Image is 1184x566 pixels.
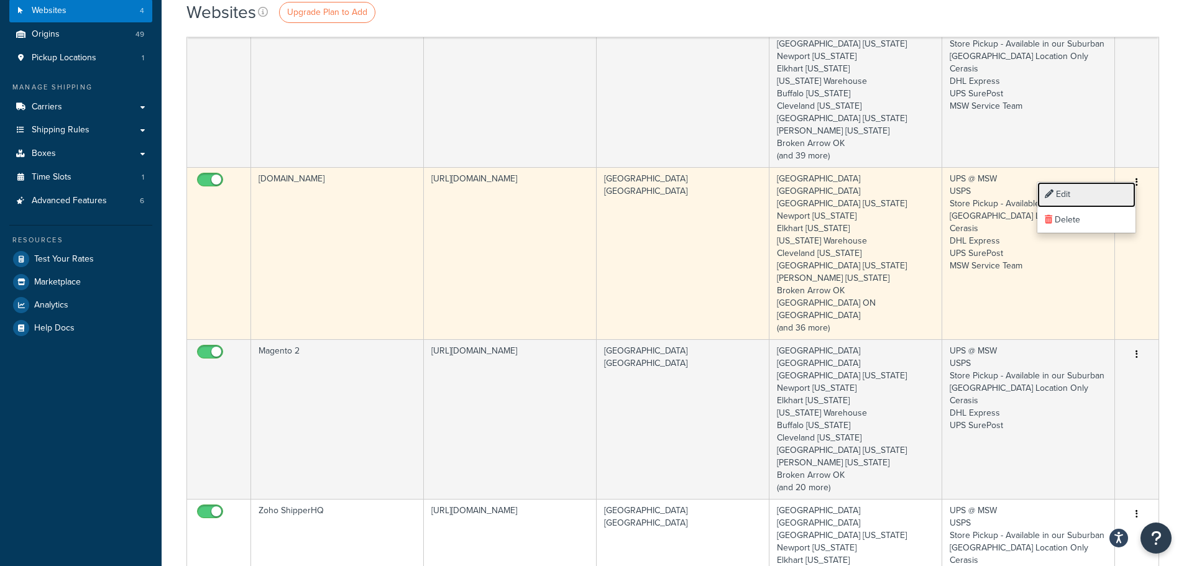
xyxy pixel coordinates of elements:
div: Resources [9,235,152,245]
span: Advanced Features [32,196,107,206]
div: Manage Shipping [9,82,152,93]
span: Analytics [34,300,68,311]
a: Marketplace [9,271,152,293]
span: 49 [135,29,144,40]
span: 4 [140,6,144,16]
td: [GEOGRAPHIC_DATA] [GEOGRAPHIC_DATA] [597,167,769,339]
span: Time Slots [32,172,71,183]
a: Pickup Locations 1 [9,47,152,70]
a: Delete [1037,208,1136,233]
td: [GEOGRAPHIC_DATA] [GEOGRAPHIC_DATA] [GEOGRAPHIC_DATA] [US_STATE] Newport [US_STATE] Elkhart [US_S... [769,7,942,167]
span: Carriers [32,102,62,112]
span: Marketplace [34,277,81,288]
a: Analytics [9,294,152,316]
span: Origins [32,29,60,40]
button: Open Resource Center [1140,523,1172,554]
li: Advanced Features [9,189,152,212]
td: UPS @ MSW USPS Store Pickup - Available in our Suburban [GEOGRAPHIC_DATA] Location Only Cerasis D... [942,167,1115,339]
a: Advanced Features 6 [9,189,152,212]
span: Boxes [32,148,56,159]
span: 1 [142,53,144,63]
a: Upgrade Plan to Add [279,2,375,23]
span: Shipping Rules [32,125,89,135]
td: UPS @ MSW USPS Store Pickup - Available in our Suburban [GEOGRAPHIC_DATA] Location Only Cerasis D... [942,7,1115,167]
td: [URL][DOMAIN_NAME] [424,167,597,339]
span: Help Docs [34,323,75,334]
span: Pickup Locations [32,53,96,63]
td: Magento 2 [251,339,424,499]
td: [DOMAIN_NAME] [251,167,424,339]
a: Carriers [9,96,152,119]
a: Shipping Rules [9,119,152,142]
span: Websites [32,6,67,16]
span: Test Your Rates [34,254,94,265]
li: Time Slots [9,166,152,189]
td: [GEOGRAPHIC_DATA] [GEOGRAPHIC_DATA] [597,339,769,499]
td: [URL][DOMAIN_NAME] [424,339,597,499]
td: [GEOGRAPHIC_DATA] [GEOGRAPHIC_DATA] [GEOGRAPHIC_DATA] [US_STATE] Newport [US_STATE] Elkhart [US_S... [769,167,942,339]
a: Help Docs [9,317,152,339]
td: [GEOGRAPHIC_DATA] [GEOGRAPHIC_DATA] [597,7,769,167]
a: Boxes [9,142,152,165]
span: 1 [142,172,144,183]
td: [DOMAIN_NAME] [251,7,424,167]
td: [GEOGRAPHIC_DATA] [GEOGRAPHIC_DATA] [GEOGRAPHIC_DATA] [US_STATE] Newport [US_STATE] Elkhart [US_S... [769,339,942,499]
span: 6 [140,196,144,206]
li: Pickup Locations [9,47,152,70]
span: Upgrade Plan to Add [287,6,367,19]
a: Edit [1037,182,1136,208]
td: [URL][DOMAIN_NAME] [424,7,597,167]
a: Time Slots 1 [9,166,152,189]
td: UPS @ MSW USPS Store Pickup - Available in our Suburban [GEOGRAPHIC_DATA] Location Only Cerasis D... [942,339,1115,499]
a: Test Your Rates [9,248,152,270]
li: Origins [9,23,152,46]
a: Origins 49 [9,23,152,46]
